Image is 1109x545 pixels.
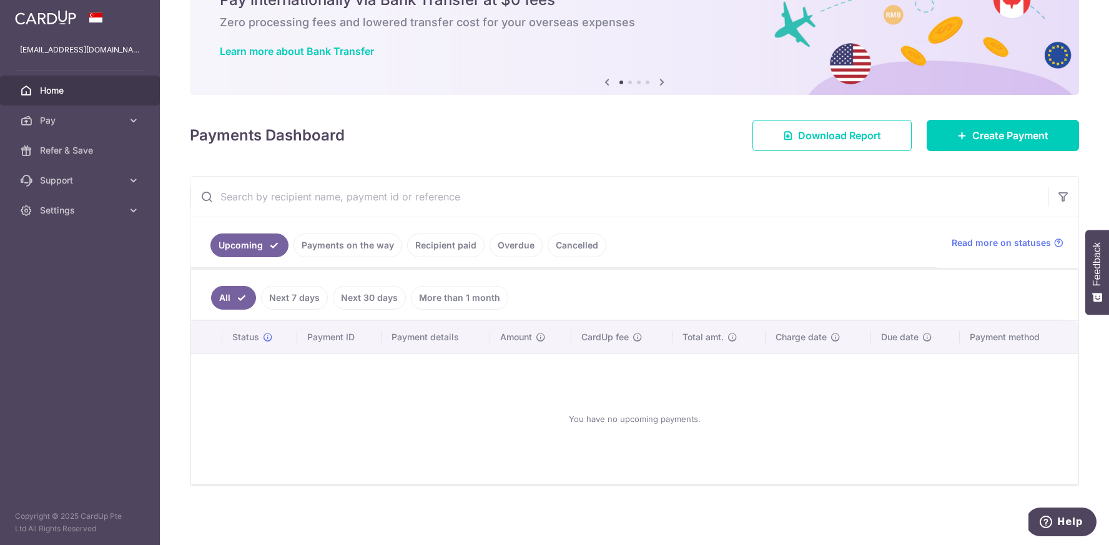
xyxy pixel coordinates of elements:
[500,331,532,343] span: Amount
[927,120,1079,151] a: Create Payment
[15,10,76,25] img: CardUp
[293,233,402,257] a: Payments on the way
[220,45,374,57] a: Learn more about Bank Transfer
[382,321,490,353] th: Payment details
[190,124,345,147] h4: Payments Dashboard
[206,364,1063,474] div: You have no upcoming payments.
[581,331,629,343] span: CardUp fee
[261,286,328,310] a: Next 7 days
[211,286,256,310] a: All
[1028,508,1097,539] iframe: Opens a widget where you can find more information
[411,286,508,310] a: More than 1 month
[952,237,1051,249] span: Read more on statuses
[333,286,406,310] a: Next 30 days
[683,331,724,343] span: Total amt.
[972,128,1048,143] span: Create Payment
[960,321,1078,353] th: Payment method
[220,15,1049,30] h6: Zero processing fees and lowered transfer cost for your overseas expenses
[40,144,122,157] span: Refer & Save
[232,331,259,343] span: Status
[210,233,288,257] a: Upcoming
[776,331,827,343] span: Charge date
[490,233,543,257] a: Overdue
[40,204,122,217] span: Settings
[1085,230,1109,315] button: Feedback - Show survey
[952,237,1063,249] a: Read more on statuses
[297,321,381,353] th: Payment ID
[407,233,485,257] a: Recipient paid
[1092,242,1103,286] span: Feedback
[40,114,122,127] span: Pay
[548,233,606,257] a: Cancelled
[40,174,122,187] span: Support
[40,84,122,97] span: Home
[798,128,881,143] span: Download Report
[752,120,912,151] a: Download Report
[20,44,140,56] p: [EMAIL_ADDRESS][DOMAIN_NAME]
[881,331,919,343] span: Due date
[190,177,1048,217] input: Search by recipient name, payment id or reference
